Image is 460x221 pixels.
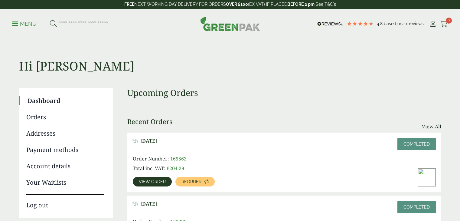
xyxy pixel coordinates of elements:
[124,2,134,7] strong: FREE
[127,88,441,98] h3: Upcoming Orders
[12,20,37,28] p: Menu
[418,169,436,186] img: Kraft-Meal-box-with-Chicken-Chips-and-Coleslaw-300x200.jpg
[384,21,402,26] span: Based on
[127,117,172,125] h3: Recent Orders
[409,21,424,26] span: reviews
[347,21,374,26] div: 4.79 Stars
[167,165,169,172] span: £
[170,155,187,162] span: 169562
[133,165,165,172] span: Total inc. VAT:
[28,96,104,105] a: Dashboard
[26,178,104,187] a: Your Waitlists
[140,201,157,207] span: [DATE]
[440,19,448,28] a: 0
[422,123,441,130] a: View All
[402,21,409,26] span: 201
[200,16,260,31] img: GreenPak Supplies
[226,2,248,7] strong: OVER £100
[403,142,430,147] span: Completed
[19,39,441,73] h1: Hi [PERSON_NAME]
[446,18,452,24] span: 0
[139,180,166,184] span: View order
[429,21,437,27] i: My Account
[377,21,384,26] span: 4.8
[167,165,184,172] bdi: 204.29
[181,180,201,184] span: Reorder
[133,155,169,162] span: Order Number:
[26,129,104,138] a: Addresses
[26,194,104,210] a: Log out
[26,145,104,154] a: Payment methods
[317,22,344,26] img: REVIEWS.io
[440,21,448,27] i: Cart
[133,177,172,186] a: View order
[26,162,104,171] a: Account details
[403,205,430,209] span: Completed
[140,138,157,144] span: [DATE]
[175,177,215,186] a: Reorder
[12,20,37,26] a: Menu
[316,2,336,7] a: See T&C's
[287,2,315,7] strong: BEFORE 2 pm
[26,113,104,122] a: Orders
